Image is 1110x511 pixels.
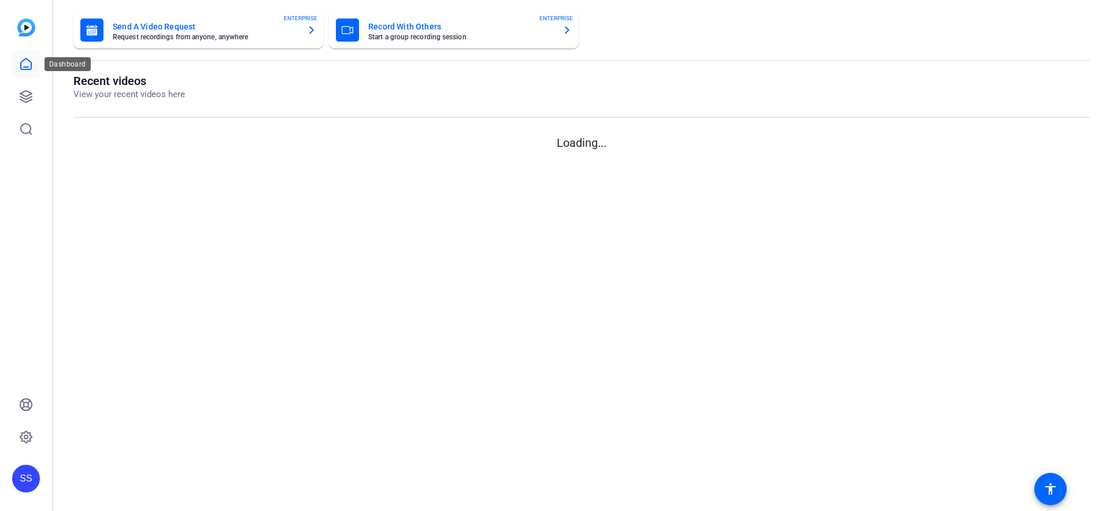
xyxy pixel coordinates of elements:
[284,14,317,23] span: ENTERPRISE
[73,134,1090,151] p: Loading...
[113,34,298,40] mat-card-subtitle: Request recordings from anyone, anywhere
[1044,482,1057,496] mat-icon: accessibility
[45,57,91,71] div: Dashboard
[12,465,40,493] div: SS
[113,20,298,34] mat-card-title: Send A Video Request
[73,88,185,101] p: View your recent videos here
[539,14,573,23] span: ENTERPRISE
[329,12,579,49] button: Record With OthersStart a group recording sessionENTERPRISE
[368,34,553,40] mat-card-subtitle: Start a group recording session
[17,18,35,36] img: blue-gradient.svg
[73,12,323,49] button: Send A Video RequestRequest recordings from anyone, anywhereENTERPRISE
[368,20,553,34] mat-card-title: Record With Others
[73,74,185,88] h1: Recent videos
